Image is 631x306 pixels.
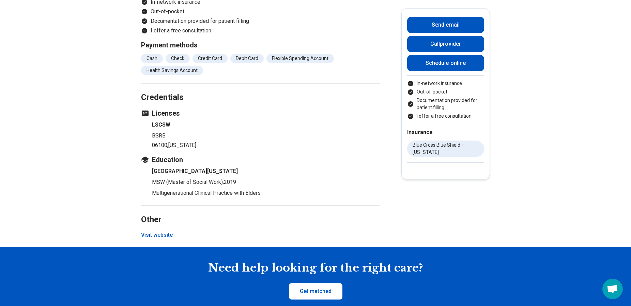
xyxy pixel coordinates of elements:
li: Documentation provided for patient filling [407,97,484,111]
li: In-network insurance [407,80,484,87]
h2: Need help looking for the right care? [5,261,626,275]
li: Check [166,54,190,63]
h3: Payment methods [141,40,380,50]
h4: LSCSW [152,121,380,129]
li: Blue Cross Blue Shield – [US_STATE] [407,141,484,157]
p: BSRB [152,132,380,140]
p: Multigenerational Clinical Practice with Elders [152,189,380,197]
li: Credit Card [193,54,228,63]
li: Out-of-pocket [141,8,380,16]
li: Cash [141,54,163,63]
ul: Payment options [407,80,484,120]
h2: Credentials [141,75,380,103]
h2: Other [141,198,380,225]
li: Debit Card [230,54,264,63]
h3: Education [141,155,380,164]
span: , [US_STATE] [167,142,196,148]
h4: [GEOGRAPHIC_DATA][US_STATE] [152,167,380,175]
h3: Licenses [141,108,380,118]
a: Schedule online [407,55,484,71]
button: Visit website [141,231,173,239]
p: MSW (Master of Social Work) , 2019 [152,178,380,186]
button: Callprovider [407,36,484,52]
h2: Insurance [407,128,484,136]
li: Documentation provided for patient filling [141,17,380,25]
button: Send email [407,17,484,33]
div: Open chat [602,279,623,299]
li: I offer a free consultation [407,113,484,120]
p: 06100 [152,141,380,149]
li: I offer a free consultation [141,27,380,35]
li: Flexible Spending Account [266,54,334,63]
li: Health Savings Account [141,66,203,75]
a: Get matched [289,283,342,300]
li: Out-of-pocket [407,88,484,96]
